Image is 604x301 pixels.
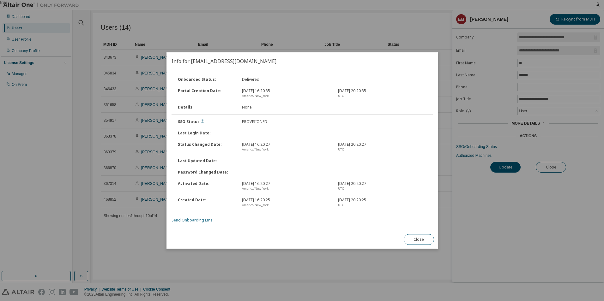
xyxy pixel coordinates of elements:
div: Details : [174,105,238,110]
div: Activated Date : [174,181,238,191]
div: [DATE] 20:20:27 [334,142,430,152]
div: [DATE] 20:20:27 [334,181,430,191]
a: Send Onboarding Email [172,217,214,223]
div: PROVISIONED [238,119,334,124]
div: Password Changed Date : [174,170,238,175]
div: SSO Status : [174,119,238,124]
div: America/New_York [242,203,330,208]
div: [DATE] 16:20:27 [238,181,334,191]
div: America/New_York [242,147,330,152]
div: UTC [338,186,426,191]
div: [DATE] 16:20:25 [238,198,334,208]
div: [DATE] 16:20:35 [238,88,334,98]
div: Delivered [238,77,334,82]
div: [DATE] 20:20:25 [334,198,430,208]
div: America/New_York [242,186,330,191]
h2: Info for [EMAIL_ADDRESS][DOMAIN_NAME] [166,52,438,70]
div: UTC [338,93,426,98]
div: Portal Creation Date : [174,88,238,98]
button: Close [403,234,434,245]
div: Onboarded Status : [174,77,238,82]
div: [DATE] 20:20:35 [334,88,430,98]
div: Last Updated Date : [174,158,238,163]
div: Status Changed Date : [174,142,238,152]
div: America/New_York [242,93,330,98]
div: None [238,105,334,110]
div: [DATE] 16:20:27 [238,142,334,152]
div: UTC [338,147,426,152]
div: Created Date : [174,198,238,208]
div: Last Login Date : [174,131,238,136]
div: UTC [338,203,426,208]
